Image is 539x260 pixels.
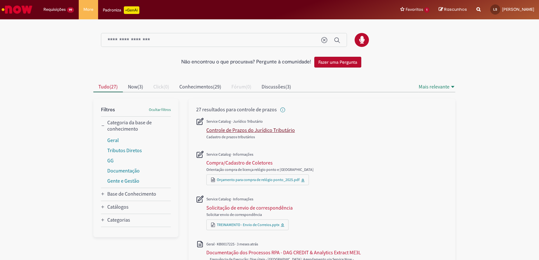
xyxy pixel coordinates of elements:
p: +GenAi [124,6,139,14]
span: 1 [424,7,429,13]
span: 99 [67,7,74,13]
span: LS [493,7,497,11]
h2: Não encontrou o que procurava? Pergunte à comunidade! [181,59,311,65]
span: More [83,6,93,13]
div: Padroniza [103,6,139,14]
span: Rascunhos [444,6,467,12]
span: Requisições [43,6,66,13]
a: Rascunhos [439,7,467,13]
button: Fazer uma Pergunta [314,57,361,68]
span: Favoritos [406,6,423,13]
span: [PERSON_NAME] [502,7,534,12]
img: ServiceNow [1,3,33,16]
